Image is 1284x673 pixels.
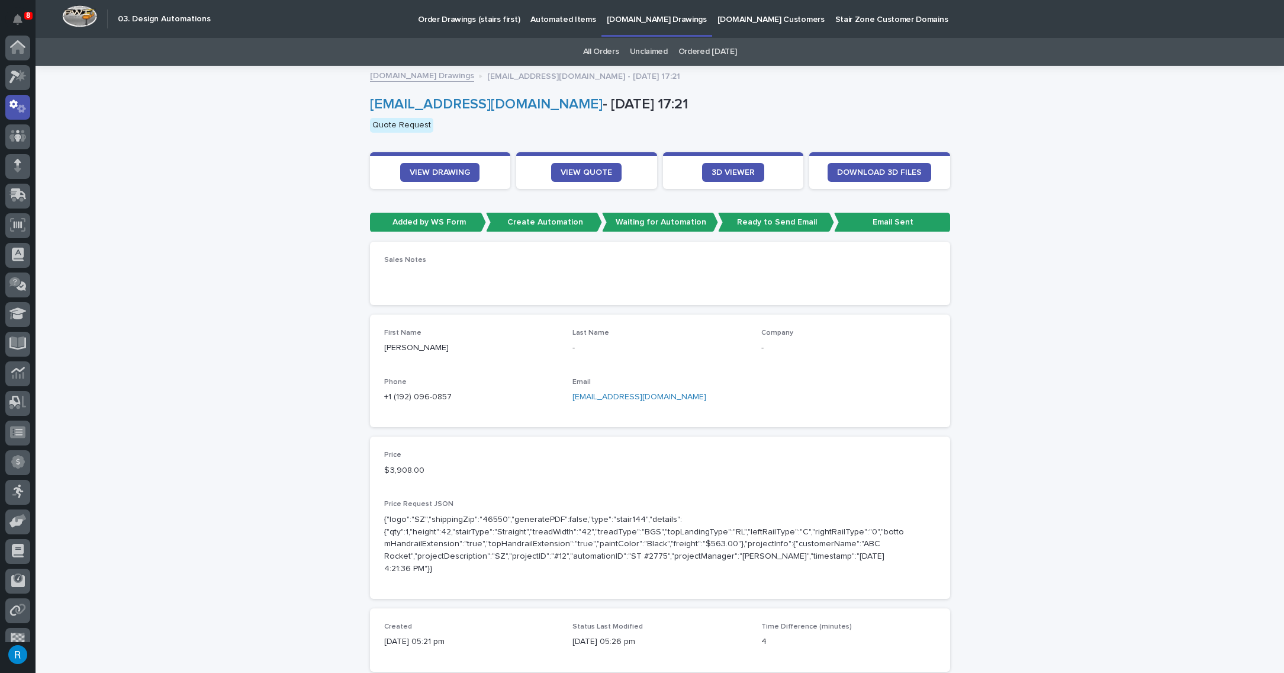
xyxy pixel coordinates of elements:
[15,14,30,33] div: Notifications8
[718,213,834,232] p: Ready to Send Email
[26,11,30,20] p: 8
[572,379,591,386] span: Email
[551,163,622,182] a: VIEW QUOTE
[702,163,764,182] a: 3D VIEWER
[384,464,559,477] p: $ 3,908.00
[384,379,407,386] span: Phone
[370,68,474,82] a: [DOMAIN_NAME] Drawings
[712,168,755,177] span: 3D VIEWER
[561,168,612,177] span: VIEW QUOTE
[572,636,747,648] p: [DATE] 05:26 pm
[5,642,30,667] button: users-avatar
[384,514,908,575] p: {"logo":"SZ","shippingZip":"46550","generatePDF":false,"type":"stair144","details":{"qty":1,"heig...
[370,118,433,133] div: Quote Request
[384,393,452,401] a: +1 (192) 096-0857
[62,5,97,27] img: Workspace Logo
[486,213,602,232] p: Create Automation
[572,393,706,401] a: [EMAIL_ADDRESS][DOMAIN_NAME]
[384,342,559,354] p: [PERSON_NAME]
[384,257,426,264] span: Sales Notes
[410,168,470,177] span: VIEW DRAWING
[834,213,950,232] p: Email Sent
[384,501,453,508] span: Price Request JSON
[572,623,643,630] span: Status Last Modified
[572,329,609,336] span: Last Name
[572,342,747,354] p: -
[630,38,668,66] a: Unclaimed
[761,329,793,336] span: Company
[384,623,412,630] span: Created
[384,636,559,648] p: [DATE] 05:21 pm
[828,163,931,182] a: DOWNLOAD 3D FILES
[761,342,936,354] p: -
[487,69,680,82] p: [EMAIL_ADDRESS][DOMAIN_NAME] - [DATE] 17:21
[761,636,936,648] p: 4
[118,14,211,24] h2: 03. Design Automations
[602,213,718,232] p: Waiting for Automation
[400,163,480,182] a: VIEW DRAWING
[837,168,922,177] span: DOWNLOAD 3D FILES
[583,38,619,66] a: All Orders
[370,97,603,111] a: [EMAIL_ADDRESS][DOMAIN_NAME]
[384,329,421,336] span: First Name
[5,7,30,32] button: Notifications
[370,96,945,113] p: - [DATE] 17:21
[761,623,852,630] span: Time Difference (minutes)
[370,213,486,232] p: Added by WS Form
[384,451,401,459] span: Price
[678,38,737,66] a: Ordered [DATE]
